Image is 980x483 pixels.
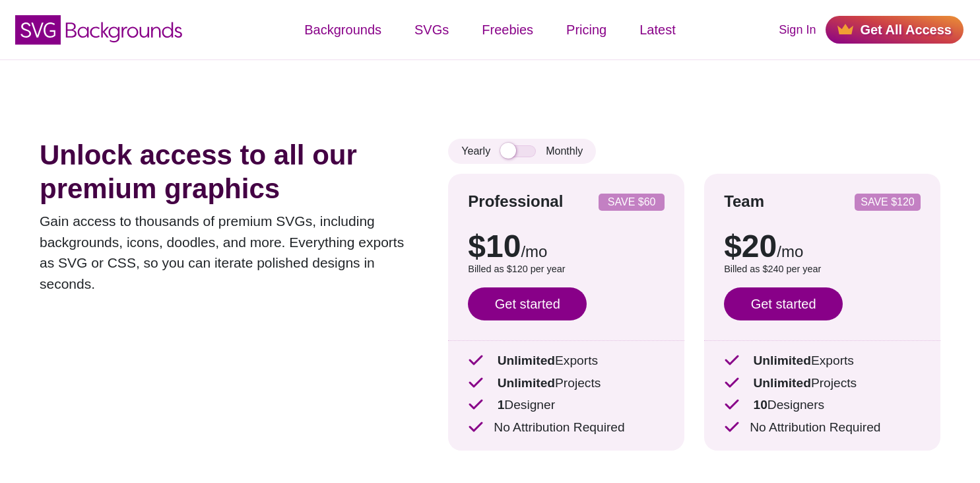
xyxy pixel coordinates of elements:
a: Pricing [550,10,623,50]
p: $10 [468,231,665,262]
a: Backgrounds [288,10,398,50]
a: Get started [468,287,587,320]
a: Get All Access [826,16,964,44]
a: Get started [724,287,843,320]
strong: Unlimited [753,376,810,390]
span: /mo [777,242,803,260]
p: No Attribution Required [724,418,921,437]
p: Designer [468,396,665,415]
a: Latest [623,10,692,50]
h1: Unlock access to all our premium graphics [40,139,408,205]
span: /mo [521,242,547,260]
p: Billed as $120 per year [468,262,665,277]
p: Exports [468,352,665,371]
p: Projects [724,374,921,393]
div: Yearly Monthly [448,139,596,164]
p: SAVE $120 [860,197,915,207]
p: $20 [724,231,921,262]
strong: Unlimited [753,353,810,367]
p: Gain access to thousands of premium SVGs, including backgrounds, icons, doodles, and more. Everyt... [40,211,408,294]
strong: Professional [468,192,563,210]
p: Projects [468,374,665,393]
a: Sign In [779,21,816,39]
p: SAVE $60 [604,197,659,207]
p: No Attribution Required [468,418,665,437]
a: Freebies [465,10,550,50]
p: Exports [724,352,921,371]
strong: Unlimited [498,376,555,390]
a: SVGs [398,10,465,50]
strong: 1 [498,398,505,412]
strong: Team [724,192,764,210]
p: Designers [724,396,921,415]
strong: 10 [753,398,767,412]
p: Billed as $240 per year [724,262,921,277]
strong: Unlimited [498,353,555,367]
